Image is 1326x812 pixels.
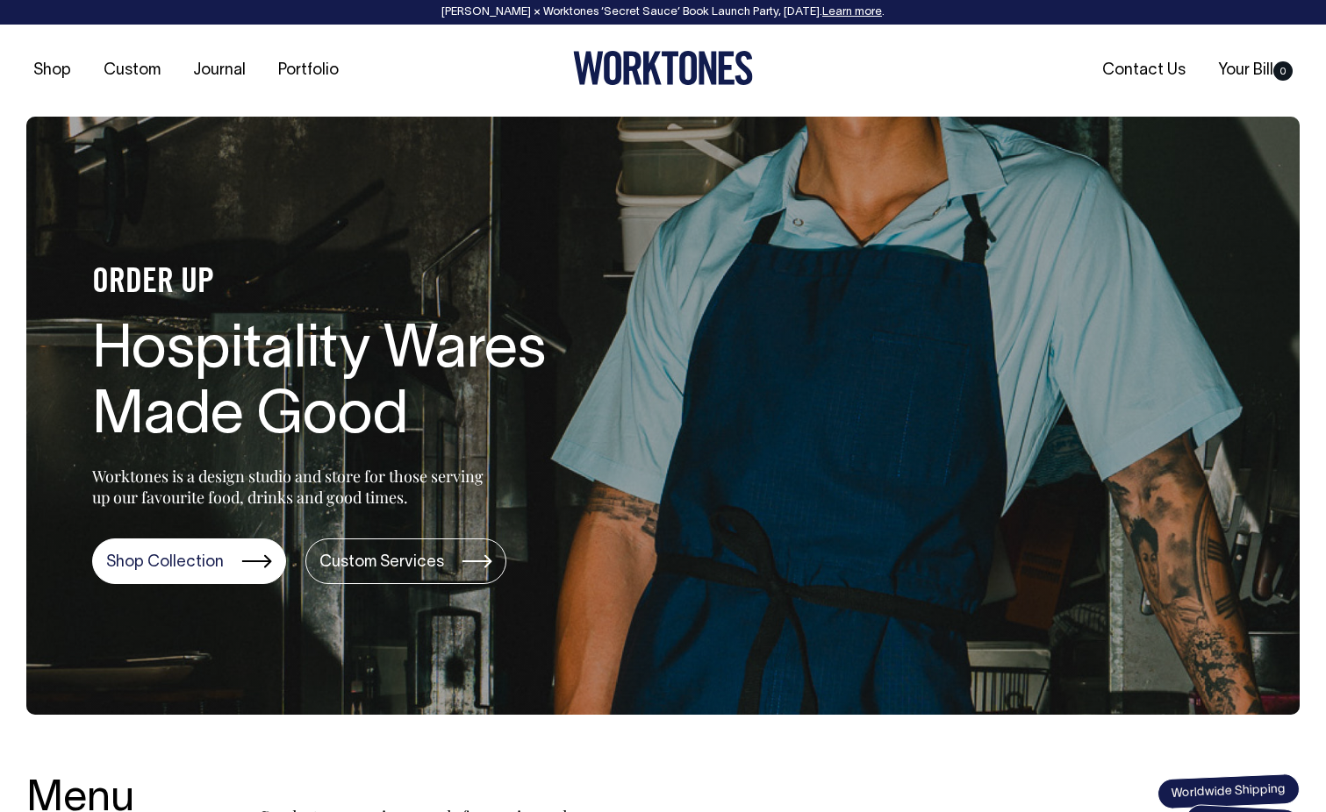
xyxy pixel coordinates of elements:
[18,6,1308,18] div: [PERSON_NAME] × Worktones ‘Secret Sauce’ Book Launch Party, [DATE]. .
[92,319,654,451] h1: Hospitality Wares Made Good
[92,265,654,302] h4: ORDER UP
[26,56,78,85] a: Shop
[186,56,253,85] a: Journal
[271,56,346,85] a: Portfolio
[822,7,882,18] a: Learn more
[305,538,506,584] a: Custom Services
[97,56,168,85] a: Custom
[1095,56,1193,85] a: Contact Us
[92,466,491,508] p: Worktones is a design studio and store for those serving up our favourite food, drinks and good t...
[1157,773,1300,810] span: Worldwide Shipping
[1211,56,1300,85] a: Your Bill0
[1273,61,1293,81] span: 0
[92,538,286,584] a: Shop Collection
